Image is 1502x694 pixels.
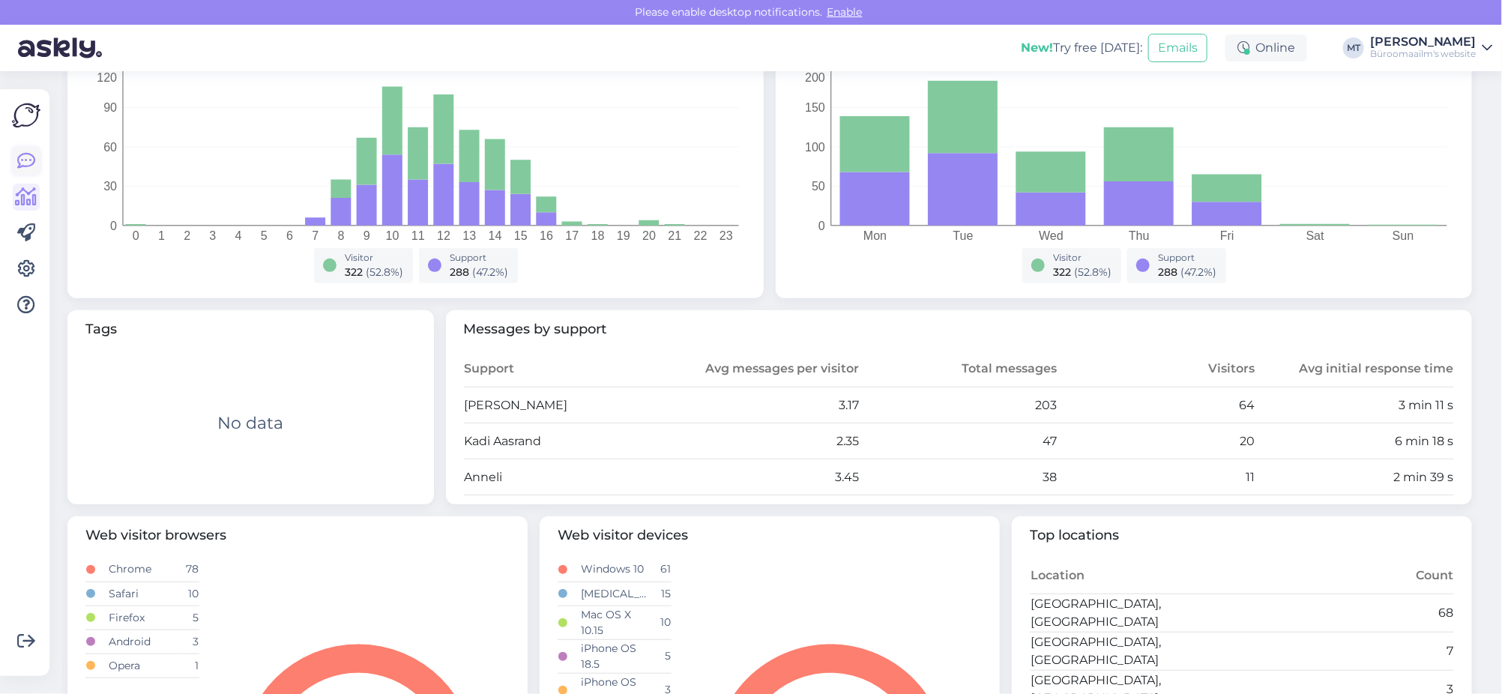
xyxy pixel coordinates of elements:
span: ( 52.8 %) [367,265,404,279]
tspan: Sun [1393,229,1414,242]
td: 10 [177,582,199,606]
td: 20 [1058,423,1255,459]
tspan: 7 [312,229,319,242]
span: 288 [1159,265,1178,279]
tspan: Tue [953,229,974,242]
tspan: 11 [411,229,425,242]
span: ( 47.2 %) [473,265,509,279]
tspan: 4 [235,229,242,242]
span: ( 52.8 %) [1075,265,1112,279]
tspan: Mon [863,229,887,242]
td: 3.45 [662,459,860,495]
td: 68 [1242,594,1454,632]
div: Support [1159,251,1217,265]
div: No data [217,411,283,435]
div: MT [1343,37,1364,58]
tspan: 10 [386,229,399,242]
a: [PERSON_NAME]Büroomaailm's website [1370,36,1493,60]
td: 10 [649,606,672,639]
tspan: 22 [694,229,708,242]
td: 5 [649,639,672,673]
tspan: 9 [364,229,370,242]
td: 2.35 [662,423,860,459]
tspan: Fri [1220,229,1234,242]
div: Visitor [1054,251,1112,265]
tspan: 150 [805,101,825,114]
tspan: 21 [668,229,681,242]
td: iPhone OS 18.5 [580,639,648,673]
td: Mac OS X 10.15 [580,606,648,639]
span: 288 [450,265,470,279]
div: Online [1225,34,1307,61]
tspan: Sat [1306,229,1325,242]
span: ( 47.2 %) [1181,265,1217,279]
td: Kadi Aasrand [464,423,662,459]
span: Web visitor devices [558,525,982,546]
th: Total messages [860,351,1058,387]
tspan: 50 [812,180,825,193]
td: 203 [860,387,1058,423]
td: 3.17 [662,387,860,423]
span: Tags [85,319,416,340]
span: 322 [346,265,364,279]
div: Try free [DATE]: [1021,39,1142,57]
td: 38 [860,459,1058,495]
td: [MEDICAL_DATA] [580,582,648,606]
b: New! [1021,40,1053,55]
td: 3 min 11 s [1256,387,1454,423]
td: 47 [860,423,1058,459]
tspan: Thu [1129,229,1150,242]
tspan: 12 [437,229,450,242]
td: 5 [177,606,199,630]
span: Enable [823,5,867,19]
tspan: 15 [514,229,528,242]
th: Visitors [1058,351,1255,387]
th: Support [464,351,662,387]
tspan: 3 [209,229,216,242]
span: Top locations [1030,525,1454,546]
td: [GEOGRAPHIC_DATA], [GEOGRAPHIC_DATA] [1030,594,1242,632]
img: Askly Logo [12,101,40,130]
td: 78 [177,558,199,582]
td: 3 [177,630,199,654]
td: 7 [1242,632,1454,670]
th: Avg messages per visitor [662,351,860,387]
td: [GEOGRAPHIC_DATA], [GEOGRAPHIC_DATA] [1030,632,1242,670]
div: [PERSON_NAME] [1370,36,1477,48]
span: Web visitor browsers [85,525,510,546]
tspan: 16 [540,229,553,242]
div: Support [450,251,509,265]
td: [PERSON_NAME] [464,387,662,423]
td: Chrome [108,558,176,582]
th: Avg initial response time [1256,351,1454,387]
td: Safari [108,582,176,606]
td: 1 [177,654,199,678]
tspan: 120 [97,70,117,83]
tspan: Wed [1039,229,1064,242]
td: 6 min 18 s [1256,423,1454,459]
tspan: 8 [338,229,345,242]
tspan: 14 [489,229,502,242]
span: Messages by support [464,319,1455,340]
td: Anneli [464,459,662,495]
td: 61 [649,558,672,582]
tspan: 2 [184,229,190,242]
tspan: 0 [110,219,117,232]
tspan: 200 [805,70,825,83]
td: 11 [1058,459,1255,495]
tspan: 0 [133,229,139,242]
th: Location [1030,558,1242,594]
td: Firefox [108,606,176,630]
tspan: 13 [462,229,476,242]
td: Android [108,630,176,654]
tspan: 60 [103,140,117,153]
th: Count [1242,558,1454,594]
td: 15 [649,582,672,606]
button: Emails [1148,34,1207,62]
td: 2 min 39 s [1256,459,1454,495]
tspan: 17 [565,229,579,242]
tspan: 90 [103,101,117,114]
td: Windows 10 [580,558,648,582]
tspan: 1 [158,229,165,242]
span: 322 [1054,265,1072,279]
